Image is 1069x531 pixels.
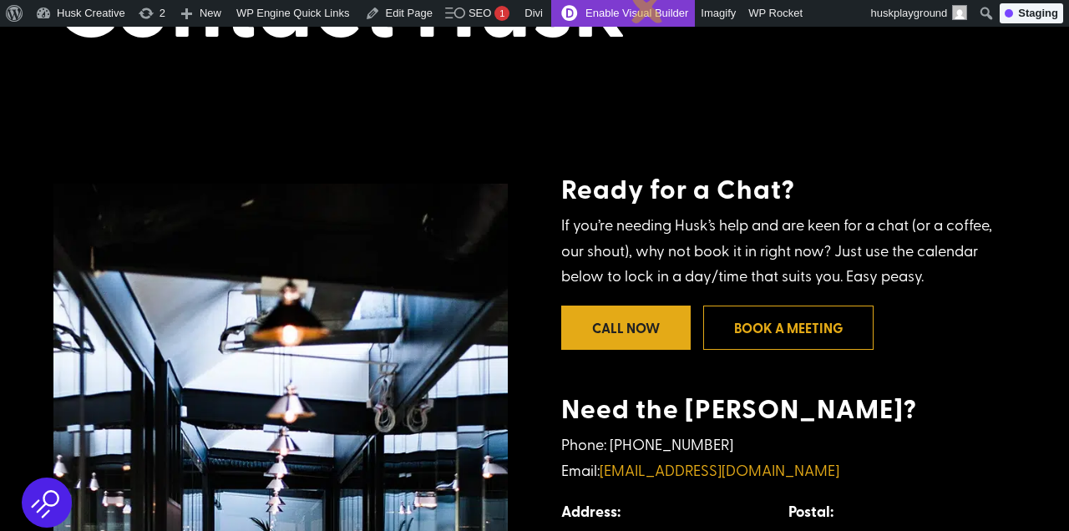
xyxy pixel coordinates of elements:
div: 1 [494,6,509,21]
span: huskplayground [871,7,948,19]
p: Phone: [PHONE_NUMBER] Email: [561,432,1016,498]
h4: Need the [PERSON_NAME]? [561,392,1016,432]
a: Call Now [561,306,691,350]
h4: Ready for a Chat? [561,172,1016,212]
strong: Postal: [788,500,833,522]
a: [EMAIL_ADDRESS][DOMAIN_NAME] [600,459,839,480]
strong: Address: [561,500,621,522]
div: Staging [1000,3,1063,23]
p: If you’re needing Husk’s help and are keen for a chat (or a coffee, our shout), why not book it i... [561,212,1016,289]
a: Book a meeting [703,306,874,350]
